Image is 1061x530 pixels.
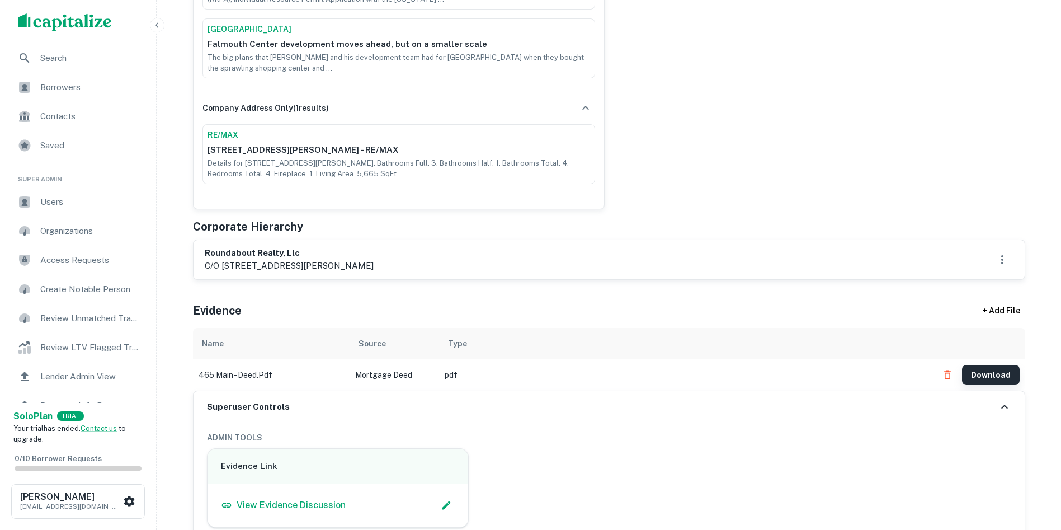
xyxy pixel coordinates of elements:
[193,328,350,359] th: Name
[937,366,958,384] button: Delete file
[350,328,439,359] th: Source
[40,224,140,238] span: Organizations
[13,410,53,423] a: SoloPlan
[350,359,439,391] td: Mortgage Deed
[57,411,84,421] div: TRIAL
[439,328,932,359] th: Type
[962,365,1020,385] button: Download
[208,158,590,179] p: Details for [STREET_ADDRESS][PERSON_NAME]. Bathrooms Full. 3. Bathrooms Half. 1. Bathrooms Total....
[20,501,121,512] p: [EMAIL_ADDRESS][DOMAIN_NAME]
[9,247,147,274] a: Access Requests
[207,401,290,414] h6: Superuser Controls
[11,484,145,519] button: [PERSON_NAME][EMAIL_ADDRESS][DOMAIN_NAME]
[40,139,140,152] span: Saved
[40,51,140,65] span: Search
[40,195,140,209] span: Users
[193,328,1025,391] div: scrollable content
[40,312,140,325] span: Review Unmatched Transactions
[9,45,147,72] a: Search
[9,392,147,419] a: Borrower Info Requests
[9,103,147,130] a: Contacts
[208,143,590,157] p: [STREET_ADDRESS][PERSON_NAME] - RE/MAX
[438,497,455,514] button: Edit Slack Link
[963,301,1041,321] div: + Add File
[359,337,386,350] div: Source
[13,424,126,444] span: Your trial has ended. to upgrade.
[208,24,590,35] a: [GEOGRAPHIC_DATA]
[193,359,350,391] td: 465 main - deed.pdf
[1005,440,1061,494] iframe: Chat Widget
[221,499,346,512] a: View Evidence Discussion
[9,363,147,390] a: Lender Admin View
[208,129,590,141] a: RE/MAX
[15,454,102,463] span: 0 / 10 Borrower Requests
[9,189,147,215] a: Users
[207,431,1011,444] h6: ADMIN TOOLS
[9,74,147,101] a: Borrowers
[193,302,242,319] h5: Evidence
[9,132,147,159] a: Saved
[9,276,147,303] a: Create Notable Person
[221,460,455,473] h6: Evidence Link
[202,337,224,350] div: Name
[40,341,140,354] span: Review LTV Flagged Transactions
[193,218,303,235] h5: Corporate Hierarchy
[9,334,147,361] a: Review LTV Flagged Transactions
[9,305,147,332] a: Review Unmatched Transactions
[237,499,346,512] p: View Evidence Discussion
[13,411,53,421] strong: Solo Plan
[208,53,590,73] p: The big plans that [PERSON_NAME] and his development team had for [GEOGRAPHIC_DATA] when they bou...
[40,283,140,296] span: Create Notable Person
[448,337,467,350] div: Type
[20,493,121,501] h6: [PERSON_NAME]
[439,359,932,391] td: pdf
[202,102,329,114] h6: company address only ( 1 results)
[40,399,140,412] span: Borrower Info Requests
[18,13,112,31] img: capitalize-logo.png
[40,370,140,383] span: Lender Admin View
[205,247,374,260] h6: roundabout realty, llc
[40,81,140,94] span: Borrowers
[205,259,374,273] p: c/o [STREET_ADDRESS][PERSON_NAME]
[208,37,590,51] p: Falmouth Center development moves ahead, but on a smaller scale
[40,110,140,123] span: Contacts
[9,161,147,189] li: Super Admin
[40,254,140,267] span: Access Requests
[81,424,117,433] a: Contact us
[9,218,147,245] a: Organizations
